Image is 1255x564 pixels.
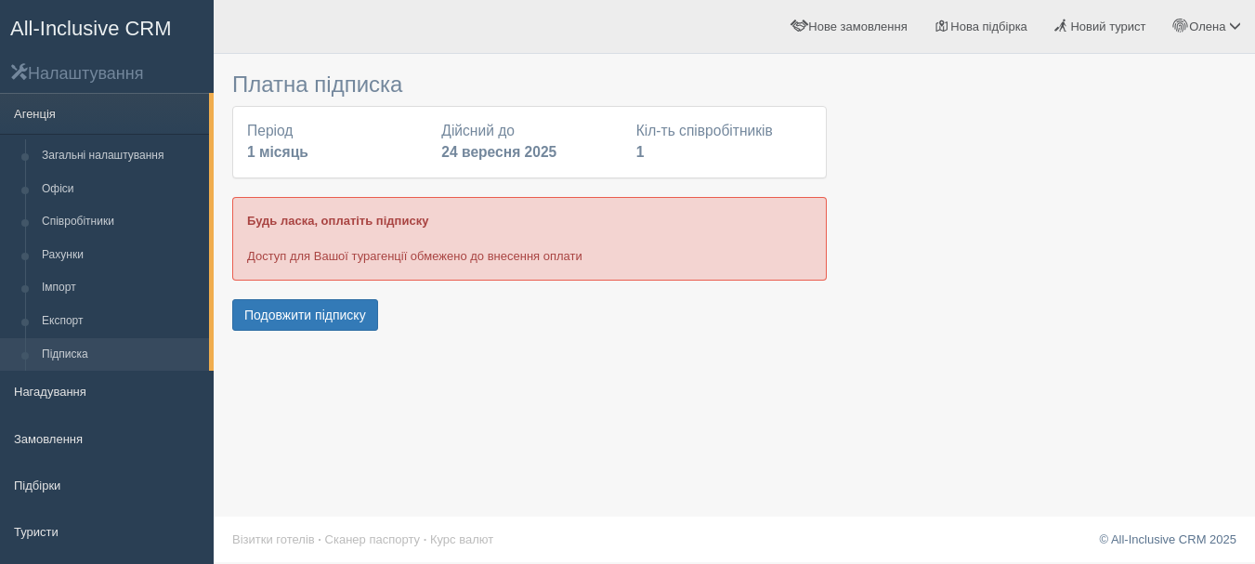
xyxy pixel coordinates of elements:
[432,121,626,164] div: Дійсний до
[33,173,209,206] a: Офіси
[430,532,493,546] a: Курс валют
[318,532,321,546] span: ·
[1,1,213,52] a: All-Inclusive CRM
[33,305,209,338] a: Експорт
[636,144,645,160] b: 1
[232,532,315,546] a: Візитки готелів
[950,20,1027,33] span: Нова підбірка
[424,532,427,546] span: ·
[808,20,907,33] span: Нове замовлення
[33,205,209,239] a: Співробітники
[33,271,209,305] a: Імпорт
[232,197,827,280] div: Доступ для Вашої турагенції обмежено до внесення оплати
[247,214,428,228] b: Будь ласка, оплатіть підписку
[238,121,432,164] div: Період
[33,139,209,173] a: Загальні налаштування
[232,299,378,331] button: Подовжити підписку
[627,121,821,164] div: Кіл-ть співробітників
[33,338,209,372] a: Підписка
[441,144,556,160] b: 24 вересня 2025
[33,239,209,272] a: Рахунки
[1099,532,1236,546] a: © All-Inclusive CRM 2025
[1189,20,1225,33] span: Олена
[1070,20,1145,33] span: Новий турист
[325,532,420,546] a: Сканер паспорту
[247,144,308,160] b: 1 місяць
[10,17,172,40] span: All-Inclusive CRM
[232,72,827,97] h3: Платна підписка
